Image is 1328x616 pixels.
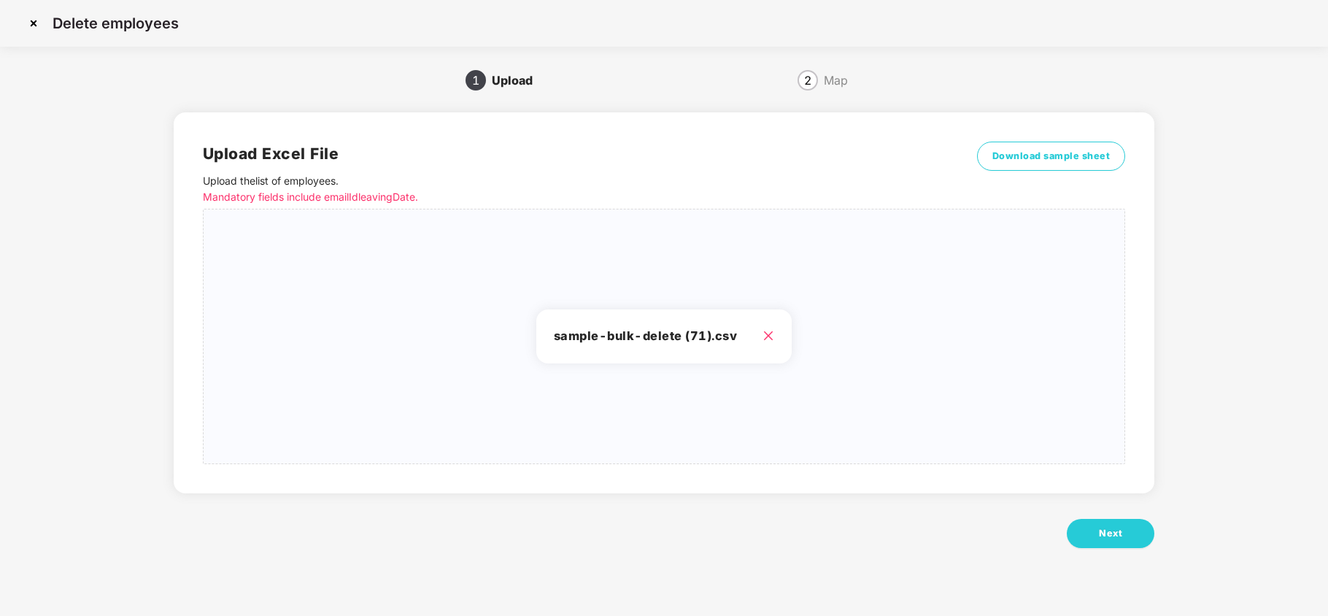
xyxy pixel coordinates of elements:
div: Map [824,69,848,92]
button: Download sample sheet [977,142,1126,171]
p: Delete employees [53,15,179,32]
div: Upload [492,69,544,92]
span: close [763,330,774,342]
span: sample-bulk-delete (71).csv close [204,209,1124,463]
p: Upload the list of employees . [203,173,933,205]
img: svg+xml;base64,PHN2ZyBpZD0iQ3Jvc3MtMzJ4MzIiIHhtbG5zPSJodHRwOi8vd3d3LnczLm9yZy8yMDAwL3N2ZyIgd2lkdG... [22,12,45,35]
h2: Upload Excel File [203,142,933,166]
span: Download sample sheet [992,149,1111,163]
span: Next [1099,526,1122,541]
h3: sample-bulk-delete (71).csv [554,327,774,346]
p: Mandatory fields include emailId leavingDate. [203,189,933,205]
span: 2 [804,74,811,86]
button: Next [1067,519,1154,548]
span: 1 [472,74,479,86]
